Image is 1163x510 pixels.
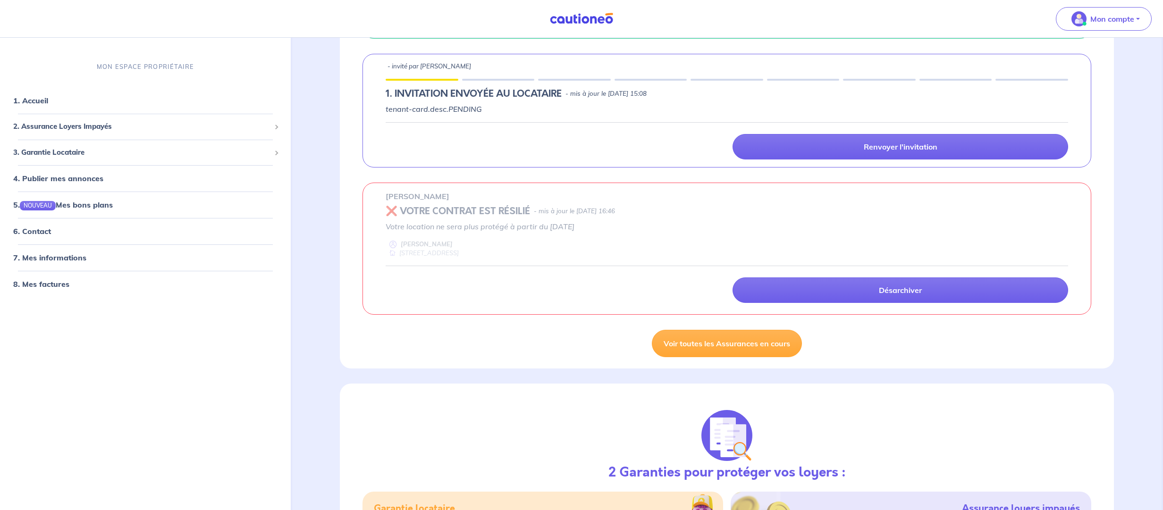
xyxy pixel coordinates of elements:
[864,142,937,151] p: Renvoyer l'invitation
[4,248,287,267] div: 7. Mes informations
[4,275,287,293] div: 8. Mes factures
[4,143,287,162] div: 3. Garantie Locataire
[97,62,194,71] p: MON ESPACE PROPRIÉTAIRE
[4,222,287,241] div: 6. Contact
[652,330,802,357] a: Voir toutes les Assurances en cours
[1056,7,1152,31] button: illu_account_valid_menu.svgMon compte
[386,206,530,217] h5: ❌ VOTRE CONTRAT EST RÉSILIÉ
[386,206,1068,217] div: state: REVOKED, Context: ,IN-LANDLORD
[565,89,647,99] p: - mis à jour le [DATE] 15:08
[879,285,922,295] p: Désarchiver
[733,277,1068,303] a: Désarchiver
[386,222,574,231] em: Votre location ne sera plus protégé à partir du [DATE]
[4,117,287,136] div: 2. Assurance Loyers Impayés
[13,96,48,105] a: 1. Accueil
[386,88,562,100] h5: 1.︎ INVITATION ENVOYÉE AU LOCATAIRE
[401,240,453,249] p: [PERSON_NAME]
[388,62,471,71] p: - invité par [PERSON_NAME]
[608,465,846,481] h3: 2 Garanties pour protéger vos loyers :
[13,200,113,209] a: 5.NOUVEAUMes bons plans
[13,121,270,132] span: 2. Assurance Loyers Impayés
[386,88,1068,100] div: state: PENDING, Context: IN-LANDLORD
[386,103,1068,115] p: tenant-card.desc.PENDING
[13,147,270,158] span: 3. Garantie Locataire
[534,207,615,216] p: - mis à jour le [DATE] 16:46
[733,134,1068,159] a: Renvoyer l'invitation
[1071,11,1087,26] img: illu_account_valid_menu.svg
[13,226,51,236] a: 6. Contact
[4,169,287,188] div: 4. Publier mes annonces
[13,174,103,183] a: 4. Publier mes annonces
[1090,13,1134,25] p: Mon compte
[13,253,86,262] a: 7. Mes informations
[701,410,752,461] img: justif-loupe
[386,191,449,202] p: [PERSON_NAME]
[4,91,287,110] div: 1. Accueil
[546,13,617,25] img: Cautioneo
[386,249,459,258] div: [STREET_ADDRESS]
[13,279,69,289] a: 8. Mes factures
[4,195,287,214] div: 5.NOUVEAUMes bons plans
